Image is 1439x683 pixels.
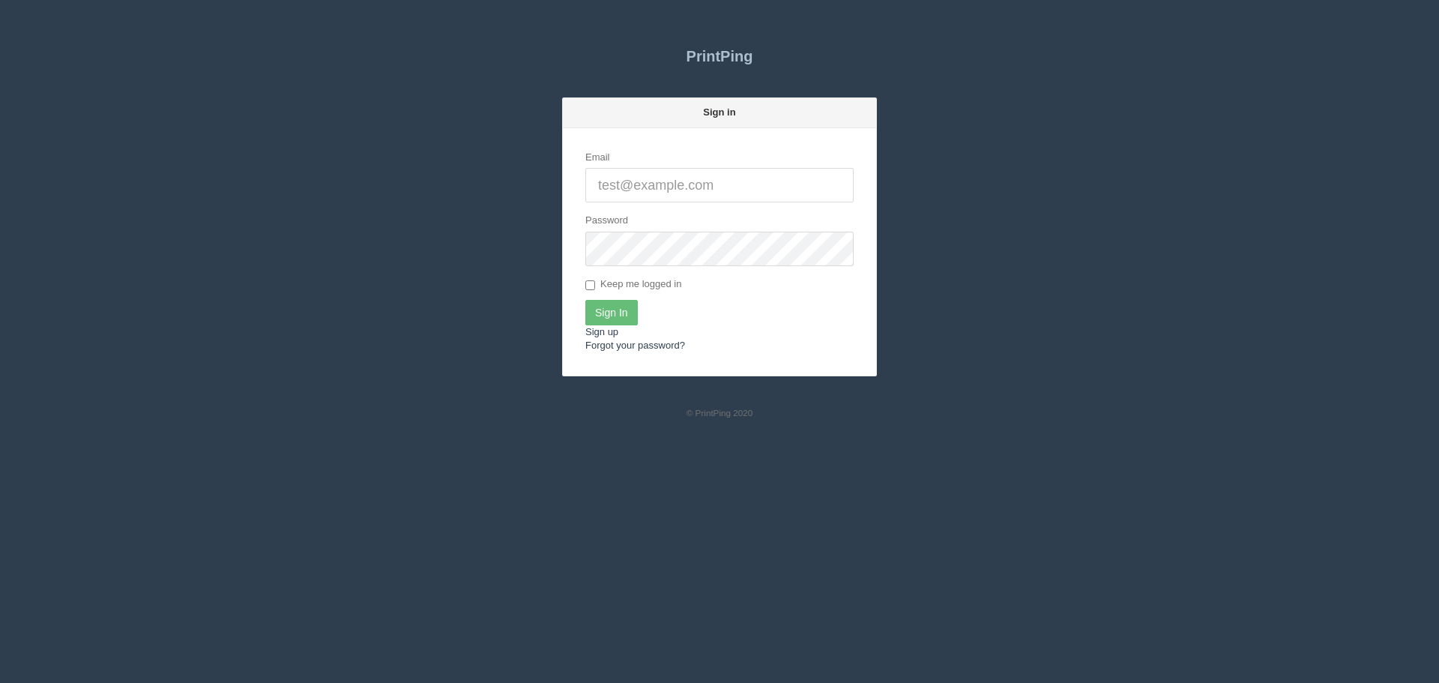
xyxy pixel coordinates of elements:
a: Sign up [585,326,618,337]
a: Forgot your password? [585,340,685,351]
a: PrintPing [562,37,877,75]
label: Keep me logged in [585,277,681,292]
label: Password [585,214,628,228]
input: test@example.com [585,168,854,202]
label: Email [585,151,610,165]
strong: Sign in [703,106,735,118]
input: Keep me logged in [585,280,595,290]
small: © PrintPing 2020 [687,408,753,418]
input: Sign In [585,300,638,325]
